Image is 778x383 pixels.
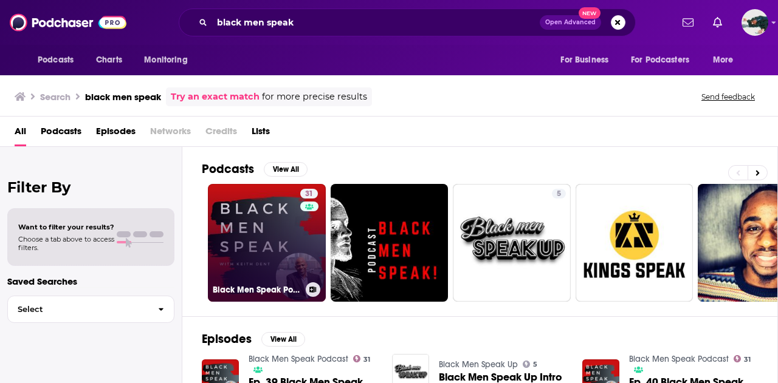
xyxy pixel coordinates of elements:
[698,92,759,102] button: Send feedback
[678,12,698,33] a: Show notifications dropdown
[202,331,305,347] a: EpisodesView All
[18,235,114,252] span: Choose a tab above to access filters.
[557,188,561,200] span: 5
[560,52,608,69] span: For Business
[353,355,371,362] a: 31
[179,8,636,36] div: Search podcasts, credits, & more...
[29,49,89,72] button: open menu
[202,161,254,177] h2: Podcasts
[742,9,768,36] button: Show profile menu
[545,19,596,25] span: Open Advanced
[300,189,318,198] a: 31
[15,121,26,146] a: All
[252,121,270,146] a: Lists
[208,184,326,302] a: 31Black Men Speak Podcast
[249,354,348,364] a: Black Men Speak Podcast
[202,161,308,177] a: PodcastsView All
[629,354,729,364] a: Black Men Speak Podcast
[7,296,174,323] button: Select
[734,355,751,362] a: 31
[96,52,122,69] span: Charts
[213,285,301,295] h3: Black Men Speak Podcast
[579,7,601,19] span: New
[202,331,252,347] h2: Episodes
[704,49,749,72] button: open menu
[212,13,540,32] input: Search podcasts, credits, & more...
[533,362,537,367] span: 5
[10,11,126,34] img: Podchaser - Follow, Share and Rate Podcasts
[205,121,237,146] span: Credits
[305,188,313,200] span: 31
[264,162,308,177] button: View All
[150,121,191,146] span: Networks
[439,359,518,370] a: Black Men Speak Up
[7,178,174,196] h2: Filter By
[171,90,260,104] a: Try an exact match
[8,305,148,313] span: Select
[523,361,538,368] a: 5
[744,357,751,362] span: 31
[18,223,114,231] span: Want to filter your results?
[144,52,187,69] span: Monitoring
[742,9,768,36] span: Logged in as fsg.publicity
[708,12,727,33] a: Show notifications dropdown
[88,49,129,72] a: Charts
[623,49,707,72] button: open menu
[7,276,174,287] p: Saved Searches
[453,184,571,302] a: 5
[85,91,161,103] h3: black men speak
[540,15,601,30] button: Open AdvancedNew
[262,90,367,104] span: for more precise results
[363,357,370,362] span: 31
[261,332,305,347] button: View All
[439,372,562,382] a: Black Men Speak Up Intro
[552,49,624,72] button: open menu
[96,121,136,146] a: Episodes
[38,52,74,69] span: Podcasts
[136,49,203,72] button: open menu
[713,52,734,69] span: More
[631,52,689,69] span: For Podcasters
[40,91,71,103] h3: Search
[552,189,566,198] a: 5
[742,9,768,36] img: User Profile
[41,121,81,146] a: Podcasts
